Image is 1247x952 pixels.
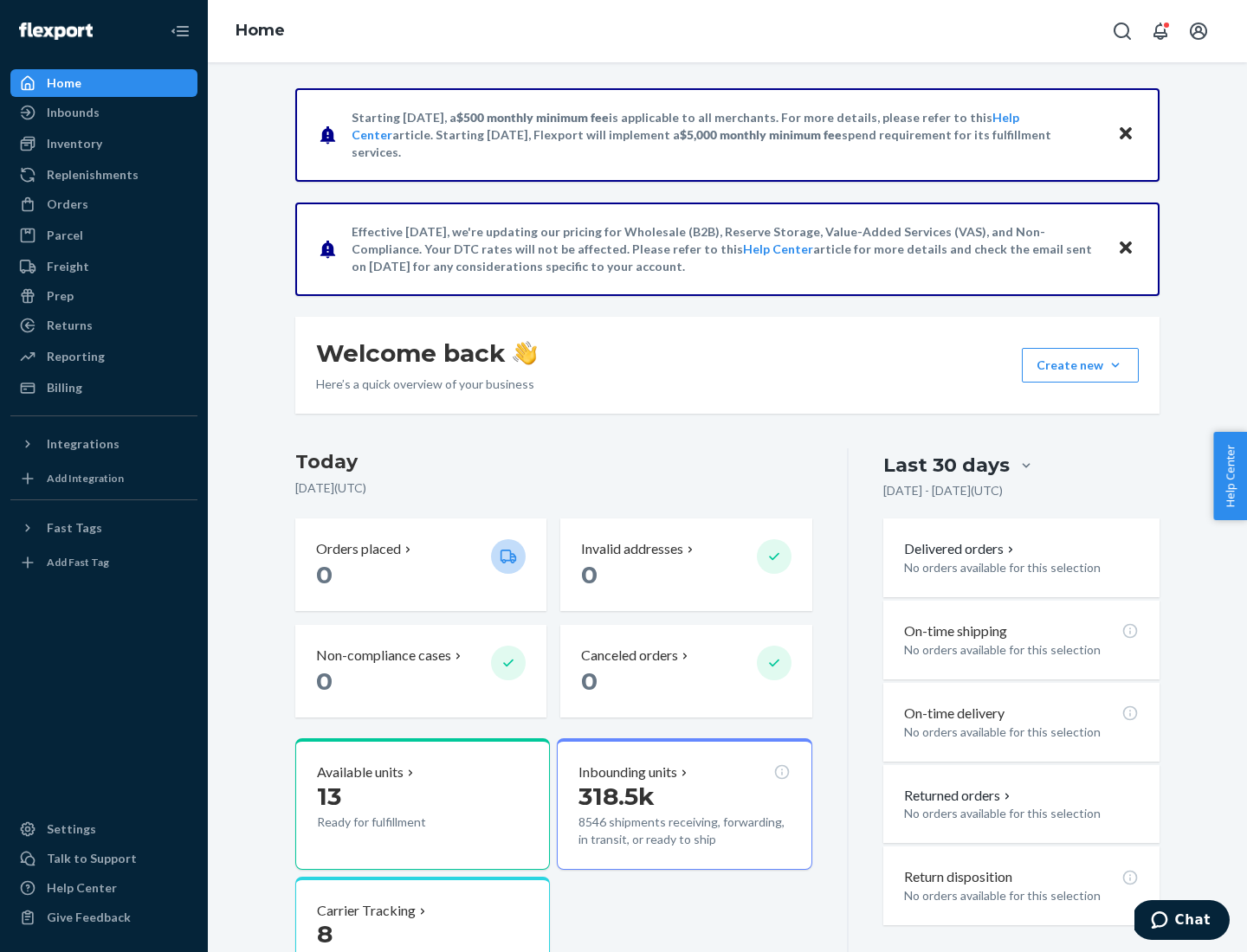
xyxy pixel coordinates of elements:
div: Inventory [47,135,102,152]
button: Inbounding units318.5k8546 shipments receiving, forwarding, in transit, or ready to ship [557,738,811,870]
p: Starting [DATE], a is applicable to all merchants. For more details, please refer to this article... [352,109,1101,161]
p: No orders available for this selection [904,805,1139,822]
p: No orders available for this selection [904,887,1139,904]
a: Parcel [10,222,197,249]
a: Prep [10,282,197,310]
a: Billing [10,374,197,402]
a: Orders [10,190,197,218]
div: Billing [47,379,82,396]
button: Canceled orders 0 [560,625,811,717]
a: Add Fast Tag [10,549,197,576]
a: Add Integration [10,465,197,492]
div: Orders [47,196,88,213]
iframe: Opens a widget where you can chat to one of our agents [1134,900,1230,943]
button: Close [1115,122,1137,147]
p: Available units [317,762,404,782]
p: [DATE] ( UTC ) [295,479,812,497]
p: 8546 shipments receiving, forwarding, in transit, or ready to ship [578,814,790,848]
p: No orders available for this selection [904,641,1139,659]
a: Reporting [10,343,197,370]
div: Help Center [47,879,117,897]
div: Settings [47,820,96,838]
span: 13 [317,782,341,811]
span: 0 [581,666,598,696]
div: Parcel [47,227,83,244]
span: 8 [317,919,333,949]
div: Returns [47,317,93,334]
a: Freight [10,253,197,280]
ol: breadcrumbs [222,6,299,56]
img: hand-wave emoji [513,341,537,365]
p: Invalid addresses [581,539,683,559]
p: Non-compliance cases [316,646,451,666]
a: Home [236,21,285,40]
a: Help Center [10,874,197,902]
h3: Today [295,448,812,476]
button: Open Search Box [1105,14,1140,48]
a: Inbounds [10,99,197,126]
button: Open notifications [1143,14,1178,48]
button: Integrations [10,430,197,458]
p: On-time shipping [904,621,1007,641]
div: Integrations [47,435,120,453]
p: Ready for fulfillment [317,814,477,831]
button: Non-compliance cases 0 [295,625,546,717]
a: Returns [10,312,197,339]
p: Return disposition [904,867,1012,887]
div: Give Feedback [47,909,131,926]
p: No orders available for this selection [904,559,1139,576]
button: Delivered orders [904,539,1018,559]
div: Prep [47,287,74,305]
a: Help Center [743,241,813,256]
button: Help Center [1213,432,1247,520]
button: Invalid addresses 0 [560,518,811,611]
div: Add Integration [47,471,124,486]
p: [DATE] - [DATE] ( UTC ) [883,482,1003,499]
span: $500 monthly minimum fee [456,110,609,125]
p: Inbounding units [578,762,677,782]
p: Effective [DATE], we're updating our pricing for Wholesale (B2B), Reserve Storage, Value-Added Se... [352,223,1101,275]
p: No orders available for this selection [904,724,1139,741]
button: Close [1115,236,1137,261]
div: Fast Tags [47,519,102,537]
button: Fast Tags [10,514,197,542]
p: Carrier Tracking [317,901,416,921]
button: Available units13Ready for fulfillment [295,738,550,870]
span: 0 [316,560,333,589]
button: Open account menu [1181,14,1216,48]
div: Add Fast Tag [47,555,109,569]
div: Inbounds [47,104,100,121]
a: Settings [10,815,197,843]
a: Inventory [10,130,197,158]
span: 318.5k [578,782,655,811]
button: Orders placed 0 [295,518,546,611]
div: Last 30 days [883,452,1010,479]
p: Canceled orders [581,646,678,666]
div: Freight [47,258,89,275]
button: Returned orders [904,786,1014,806]
span: $5,000 monthly minimum fee [680,127,842,142]
p: Orders placed [316,539,401,559]
img: Flexport logo [19,23,93,40]
button: Create new [1022,348,1139,383]
p: Here’s a quick overview of your business [316,376,537,393]
div: Talk to Support [47,850,137,867]
button: Give Feedback [10,904,197,931]
p: On-time delivery [904,704,1005,724]
span: 0 [316,666,333,696]
span: 0 [581,560,598,589]
button: Close Navigation [163,14,197,48]
a: Home [10,69,197,97]
button: Talk to Support [10,845,197,872]
a: Replenishments [10,161,197,189]
div: Reporting [47,348,105,365]
div: Home [47,74,81,92]
div: Replenishments [47,166,139,183]
h1: Welcome back [316,338,537,369]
